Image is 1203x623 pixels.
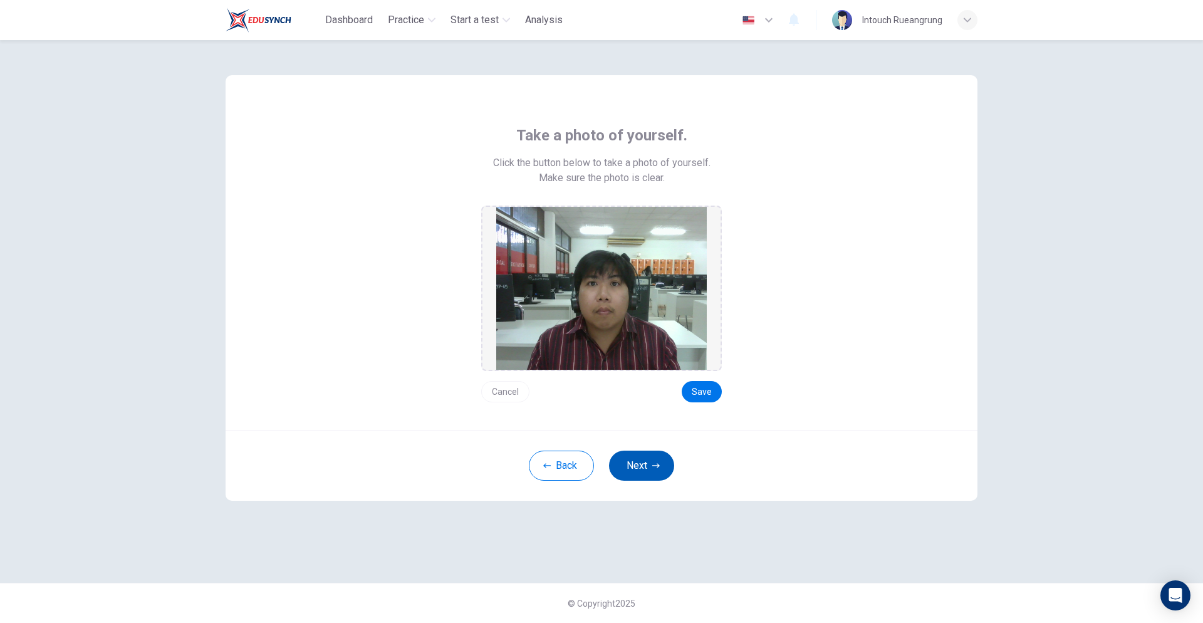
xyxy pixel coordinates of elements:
img: Profile picture [832,10,852,30]
span: Make sure the photo is clear. [539,170,665,186]
img: en [741,16,756,25]
img: Train Test logo [226,8,291,33]
button: Save [682,381,722,402]
a: Train Test logo [226,8,320,33]
span: Start a test [450,13,499,28]
span: Analysis [525,13,563,28]
span: © Copyright 2025 [568,599,635,609]
span: Practice [388,13,424,28]
span: Click the button below to take a photo of yourself. [493,155,711,170]
div: Open Intercom Messenger [1160,580,1190,610]
button: Start a test [445,9,515,31]
button: Back [529,451,594,481]
div: Intouch Rueangrung [862,13,942,28]
button: Analysis [520,9,568,31]
button: Dashboard [320,9,378,31]
button: Practice [383,9,440,31]
span: Take a photo of yourself. [516,125,687,145]
button: Next [609,451,674,481]
span: Dashboard [325,13,373,28]
img: preview screemshot [496,207,707,370]
button: Cancel [481,381,529,402]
